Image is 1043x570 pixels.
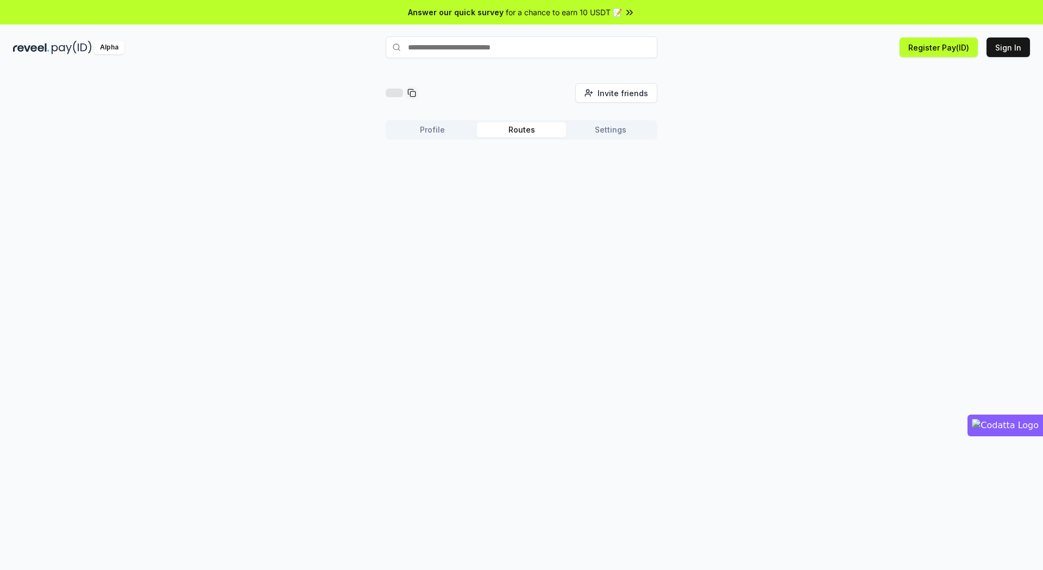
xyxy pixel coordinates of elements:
span: for a chance to earn 10 USDT 📝 [506,7,622,18]
div: Alpha [94,41,124,54]
button: Register Pay(ID) [900,37,978,57]
img: pay_id [52,41,92,54]
img: reveel_dark [13,41,49,54]
button: Settings [566,122,655,137]
button: Routes [477,122,566,137]
button: Profile [388,122,477,137]
span: Invite friends [598,87,648,99]
button: Invite friends [575,83,657,103]
span: Answer our quick survey [408,7,504,18]
button: Sign In [987,37,1030,57]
